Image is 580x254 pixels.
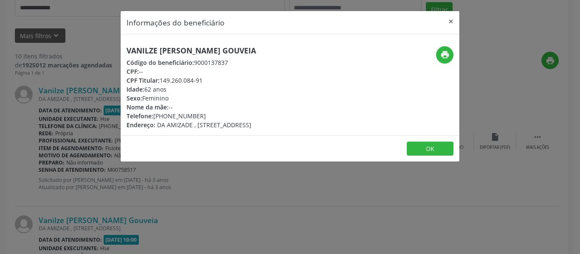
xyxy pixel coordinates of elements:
[127,121,155,129] span: Endereço:
[127,59,194,67] span: Código do beneficiário:
[127,103,256,112] div: --
[127,112,153,120] span: Telefone:
[440,50,450,59] i: print
[127,76,256,85] div: 149.260.084-91
[127,76,160,84] span: CPF Titular:
[127,85,144,93] span: Idade:
[157,121,251,129] span: DA AMIZADE , [STREET_ADDRESS]
[127,17,225,28] h5: Informações do beneficiário
[127,85,256,94] div: 62 anos
[127,112,256,120] div: [PHONE_NUMBER]
[436,46,453,64] button: print
[127,58,256,67] div: 9000137837
[127,67,256,76] div: --
[127,103,169,111] span: Nome da mãe:
[127,67,139,75] span: CPF:
[407,142,453,156] button: OK
[442,11,459,32] button: Close
[127,46,256,55] h5: Vanilze [PERSON_NAME] Gouveia
[127,94,142,102] span: Sexo:
[127,94,256,103] div: Feminino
